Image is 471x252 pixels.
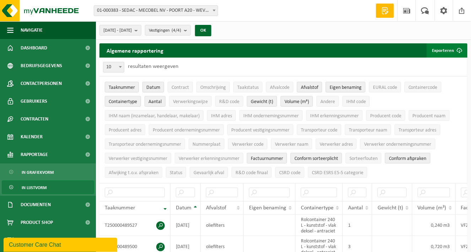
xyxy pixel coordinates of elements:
[385,153,431,163] button: Conform afspraken : Activate to sort
[21,128,43,146] span: Kalender
[200,85,226,90] span: Omschrijving
[193,142,221,147] span: Nummerplaat
[409,110,450,121] button: Producent naamProducent naam: Activate to sort
[316,96,339,107] button: AndereAndere: Activate to sort
[153,128,220,133] span: Producent ondernemingsnummer
[105,167,162,178] button: Afwijking t.o.v. afsprakenAfwijking t.o.v. afspraken: Activate to sort
[99,43,170,58] h2: Algemene rapportering
[326,82,366,92] button: Eigen benamingEigen benaming: Activate to sort
[348,205,363,211] span: Aantal
[99,25,141,36] button: [DATE] - [DATE]
[21,214,53,231] span: Product Shop
[211,113,232,119] span: IHM adres
[389,156,427,161] span: Conform afspraken
[172,28,181,33] count: (4/4)
[369,82,401,92] button: EURAL codeEURAL code: Activate to sort
[279,170,301,176] span: CSRD code
[21,146,48,163] span: Rapportage
[196,82,230,92] button: OmschrijvingOmschrijving: Activate to sort
[275,142,308,147] span: Verwerker naam
[109,128,141,133] span: Producent adres
[239,110,303,121] button: IHM ondernemingsnummerIHM ondernemingsnummer: Activate to sort
[297,124,341,135] button: Transporteur codeTransporteur code: Activate to sort
[342,96,370,107] button: IHM codeIHM code: Activate to sort
[105,124,145,135] button: Producent adresProducent adres: Activate to sort
[170,170,182,176] span: Status
[378,205,403,211] span: Gewicht (t)
[194,170,224,176] span: Gevaarlijk afval
[105,110,204,121] button: IHM naam (inzamelaar, handelaar, makelaar)IHM naam (inzamelaar, handelaar, makelaar): Activate to...
[142,82,164,92] button: DatumDatum: Activate to sort
[2,181,94,194] a: In lijstvorm
[412,215,456,236] td: 0,240 m3
[306,110,363,121] button: IHM erkenningsnummerIHM erkenningsnummer: Activate to sort
[105,96,141,107] button: ContainertypeContainertype: Activate to sort
[4,236,119,252] iframe: chat widget
[22,166,54,179] span: In grafiekvorm
[2,165,94,179] a: In grafiekvorm
[103,62,124,72] span: 10
[364,142,432,147] span: Verwerker ondernemingsnummer
[231,128,289,133] span: Producent vestigingsnummer
[247,153,287,163] button: FactuurnummerFactuurnummer: Activate to sort
[99,215,170,236] td: T250000489527
[366,110,405,121] button: Producent codeProducent code: Activate to sort
[21,110,48,128] span: Contracten
[195,25,211,36] button: OK
[201,215,244,236] td: oliefilters
[21,57,62,75] span: Bedrijfsgegevens
[312,170,363,176] span: CSRD ESRS E5-5 categorie
[149,124,224,135] button: Producent ondernemingsnummerProducent ondernemingsnummer: Activate to sort
[21,92,47,110] span: Gebruikers
[408,85,438,90] span: Containercode
[330,85,362,90] span: Eigen benaming
[373,85,397,90] span: EURAL code
[103,25,132,36] span: [DATE] - [DATE]
[343,215,372,236] td: 1
[179,156,239,161] span: Verwerker erkenningsnummer
[219,99,239,104] span: R&D code
[413,113,446,119] span: Producent naam
[148,99,162,104] span: Aantal
[251,156,283,161] span: Factuurnummer
[310,113,359,119] span: IHM erkenningsnummer
[128,64,178,69] label: resultaten weergeven
[172,85,189,90] span: Contract
[109,170,158,176] span: Afwijking t.o.v. afspraken
[169,96,212,107] button: VerwerkingswijzeVerwerkingswijze: Activate to sort
[168,82,193,92] button: ContractContract: Activate to sort
[247,96,277,107] button: Gewicht (t)Gewicht (t): Activate to sort
[308,167,367,178] button: CSRD ESRS E5-5 categorieCSRD ESRS E5-5 categorie: Activate to sort
[206,205,226,211] span: Afvalstof
[21,75,62,92] span: Contactpersonen
[109,113,200,119] span: IHM naam (inzamelaar, handelaar, makelaar)
[249,205,286,211] span: Eigen benaming
[405,82,442,92] button: ContainercodeContainercode: Activate to sort
[227,124,293,135] button: Producent vestigingsnummerProducent vestigingsnummer: Activate to sort
[349,128,387,133] span: Transporteur naam
[316,139,357,149] button: Verwerker adresVerwerker adres: Activate to sort
[301,128,337,133] span: Transporteur code
[228,139,267,149] button: Verwerker codeVerwerker code: Activate to sort
[235,170,268,176] span: R&D code finaal
[296,215,343,236] td: Rolcontainer 240 L - kunststof - vlak deksel - antraciet
[427,43,467,58] button: Exporteren
[346,153,381,163] button: SorteerfoutenSorteerfouten: Activate to sort
[418,205,446,211] span: Volume (m³)
[109,156,167,161] span: Verwerker vestigingsnummer
[190,167,228,178] button: Gevaarlijk afval : Activate to sort
[232,142,264,147] span: Verwerker code
[105,205,135,211] span: Taaknummer
[22,181,47,194] span: In lijstvorm
[345,124,391,135] button: Transporteur naamTransporteur naam: Activate to sort
[94,6,218,16] span: 01-000383 - SEDAC - MECOBEL NV - POORT A20 - WEVELGEM
[270,85,289,90] span: Afvalcode
[21,231,78,249] span: Acceptatievoorwaarden
[105,139,185,149] button: Transporteur ondernemingsnummerTransporteur ondernemingsnummer : Activate to sort
[320,99,335,104] span: Andere
[109,142,181,147] span: Transporteur ondernemingsnummer
[291,153,342,163] button: Conform sorteerplicht : Activate to sort
[175,153,243,163] button: Verwerker erkenningsnummerVerwerker erkenningsnummer: Activate to sort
